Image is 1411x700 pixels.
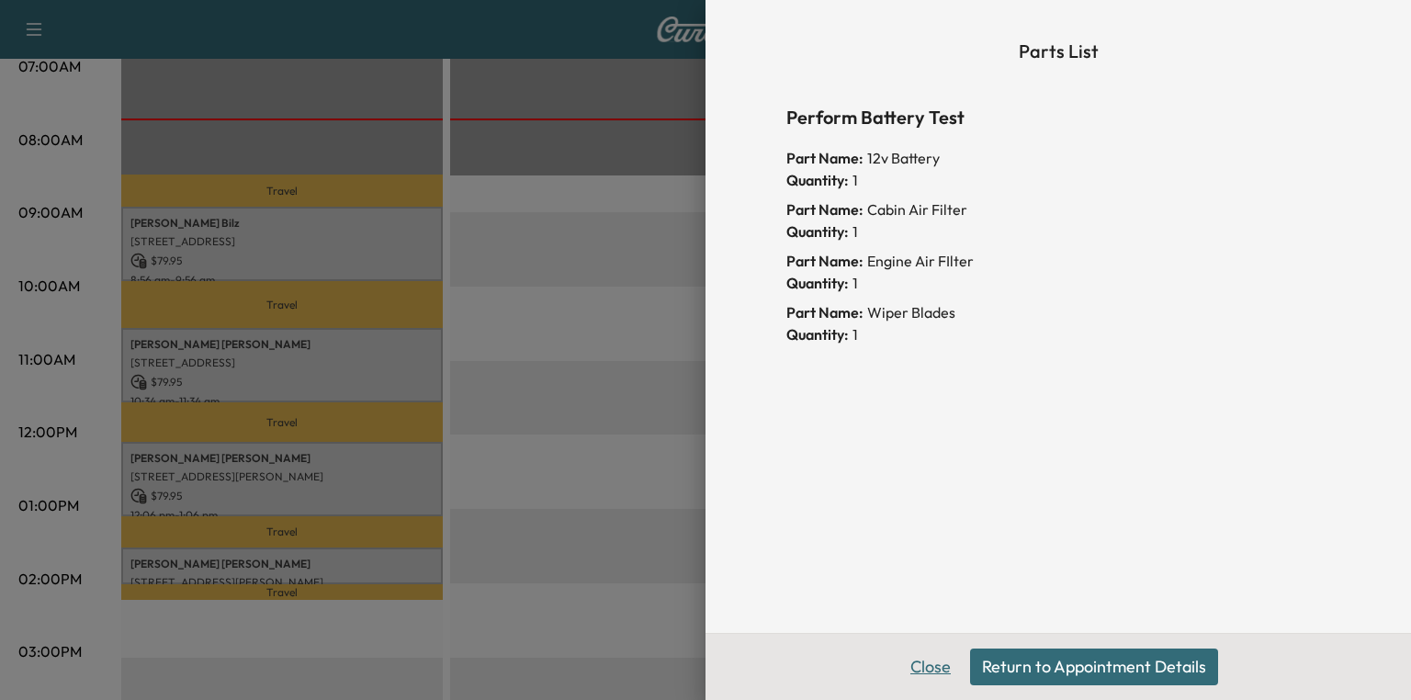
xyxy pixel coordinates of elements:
h6: Parts List [786,37,1330,66]
div: 1 [786,272,1330,294]
div: Wiper Blades [786,301,1330,323]
div: 1 [786,323,1330,345]
div: 1 [786,220,1330,243]
span: Part Name: [786,147,864,169]
button: Return to Appointment Details [970,649,1218,685]
span: Quantity: [786,272,849,294]
button: Close [898,649,963,685]
span: Quantity: [786,323,849,345]
span: Part Name: [786,198,864,220]
h6: Perform Battery Test [786,103,1330,132]
span: Quantity: [786,220,849,243]
div: Engine Air FIlter [786,250,1330,272]
div: 1 [786,169,1330,191]
div: Cabin Air Filter [786,198,1330,220]
span: Part Name: [786,301,864,323]
div: 12v Battery [786,147,1330,169]
span: Quantity: [786,169,849,191]
span: Part Name: [786,250,864,272]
